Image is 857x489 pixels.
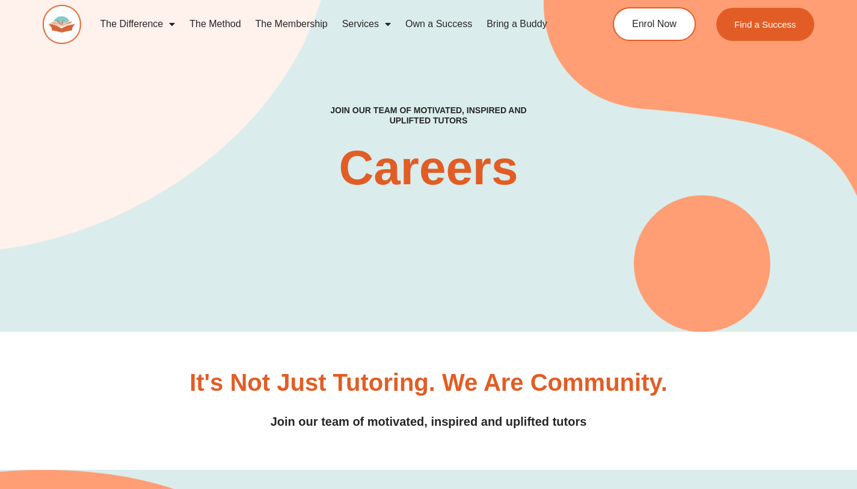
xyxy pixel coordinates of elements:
[632,19,677,29] span: Enrol Now
[335,10,398,38] a: Services
[315,105,543,126] h4: Join our team of motivated, inspired and uplifted tutors​
[254,144,603,192] h2: Careers
[716,8,814,41] a: Find a Success
[248,10,335,38] a: The Membership
[93,10,569,38] nav: Menu
[189,370,668,394] h3: It's Not Just Tutoring. We are Community.
[734,20,796,29] span: Find a Success
[479,10,554,38] a: Bring a Buddy
[182,10,248,38] a: The Method
[89,413,768,431] h4: Join our team of motivated, inspired and uplifted tutors
[398,10,479,38] a: Own a Success
[613,7,696,41] a: Enrol Now
[93,10,183,38] a: The Difference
